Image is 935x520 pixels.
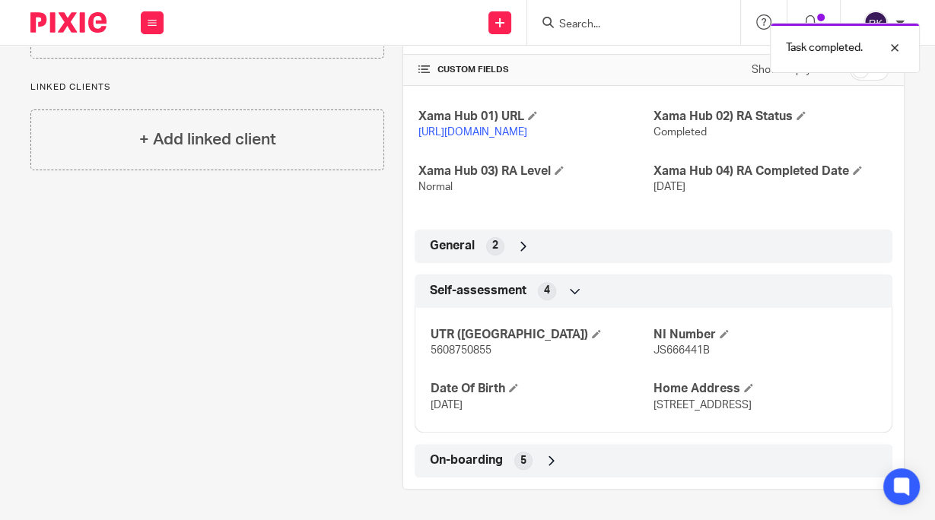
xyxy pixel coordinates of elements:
[418,109,654,125] h4: Xama Hub 01) URL
[430,452,503,468] span: On-boarding
[418,182,453,192] span: Normal
[431,345,491,356] span: 5608750855
[492,238,498,253] span: 2
[654,182,685,192] span: [DATE]
[431,327,654,343] h4: UTR ([GEOGRAPHIC_DATA])
[139,128,276,151] h4: + Add linked client
[30,81,384,94] p: Linked clients
[654,345,710,356] span: JS666441B
[863,11,888,35] img: svg%3E
[418,163,654,179] h4: Xama Hub 03) RA Level
[654,163,889,179] h4: Xama Hub 04) RA Completed Date
[430,238,475,254] span: General
[786,40,863,55] p: Task completed.
[418,127,527,138] a: [URL][DOMAIN_NAME]
[418,64,654,76] h4: CUSTOM FIELDS
[520,453,526,468] span: 5
[30,12,107,33] img: Pixie
[431,400,463,411] span: [DATE]
[654,381,876,397] h4: Home Address
[654,400,752,411] span: [STREET_ADDRESS]
[431,381,654,397] h4: Date Of Birth
[654,109,889,125] h4: Xama Hub 02) RA Status
[654,127,707,138] span: Completed
[544,283,550,298] span: 4
[430,283,526,299] span: Self-assessment
[654,327,876,343] h4: NI Number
